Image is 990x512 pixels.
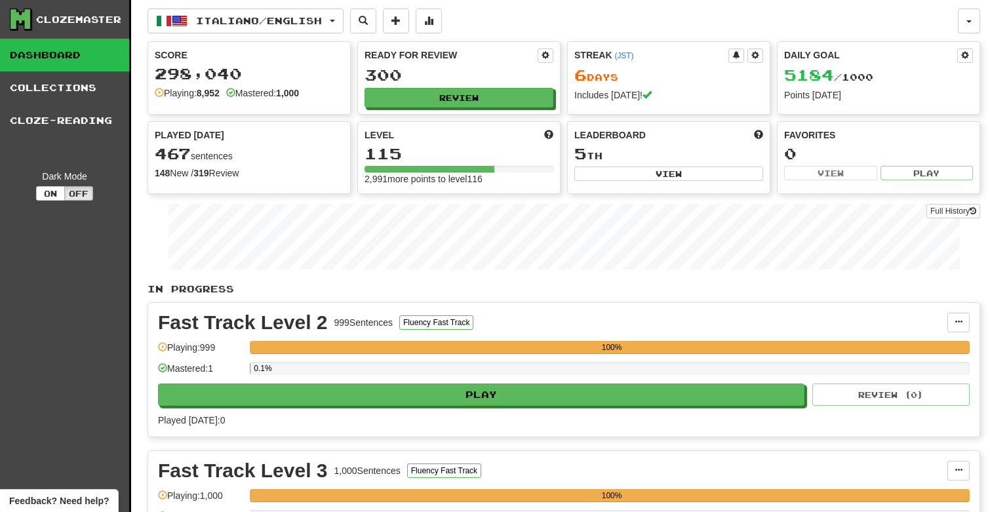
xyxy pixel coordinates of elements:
div: 100% [254,489,970,502]
button: More stats [416,9,442,33]
button: Off [64,186,93,201]
div: 115 [365,146,553,162]
button: Review [365,88,553,108]
div: Favorites [784,128,973,142]
div: Playing: 1,000 [158,489,243,511]
button: View [784,166,877,180]
div: 298,040 [155,66,344,82]
p: In Progress [148,283,980,296]
div: sentences [155,146,344,163]
div: Points [DATE] [784,89,973,102]
div: 0 [784,146,973,162]
span: 5 [574,144,587,163]
span: / 1000 [784,71,873,83]
button: Search sentences [350,9,376,33]
div: Mastered: 1 [158,362,243,384]
div: 2,991 more points to level 116 [365,172,553,186]
div: 999 Sentences [334,316,393,329]
span: Played [DATE]: 0 [158,415,225,425]
span: Score more points to level up [544,128,553,142]
div: th [574,146,763,163]
div: Playing: [155,87,220,100]
button: Add sentence to collection [383,9,409,33]
button: Fluency Fast Track [399,315,473,330]
div: Ready for Review [365,49,538,62]
div: Clozemaster [36,13,121,26]
span: 6 [574,66,587,84]
span: Italiano / English [196,15,322,26]
button: View [574,167,763,181]
div: Dark Mode [10,170,119,183]
strong: 8,952 [197,88,220,98]
span: This week in points, UTC [754,128,763,142]
span: 5184 [784,66,834,84]
span: 467 [155,144,191,163]
div: New / Review [155,167,344,180]
div: 300 [365,67,553,83]
strong: 319 [193,168,208,178]
div: Day s [574,67,763,84]
div: Playing: 999 [158,341,243,363]
button: Italiano/English [148,9,344,33]
div: Streak [574,49,728,62]
button: Play [881,166,974,180]
div: Score [155,49,344,62]
span: Open feedback widget [9,494,109,507]
a: (JST) [614,51,633,60]
div: 1,000 Sentences [334,464,401,477]
strong: 1,000 [276,88,299,98]
button: Play [158,384,804,406]
span: Level [365,128,394,142]
strong: 148 [155,168,170,178]
div: Fast Track Level 3 [158,461,328,481]
span: Played [DATE] [155,128,224,142]
div: Fast Track Level 2 [158,313,328,332]
span: Leaderboard [574,128,646,142]
div: 100% [254,341,970,354]
button: Fluency Fast Track [407,463,481,478]
div: Daily Goal [784,49,957,63]
button: Review (0) [812,384,970,406]
a: Full History [926,204,980,218]
div: Includes [DATE]! [574,89,763,102]
div: Mastered: [226,87,299,100]
button: On [36,186,65,201]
